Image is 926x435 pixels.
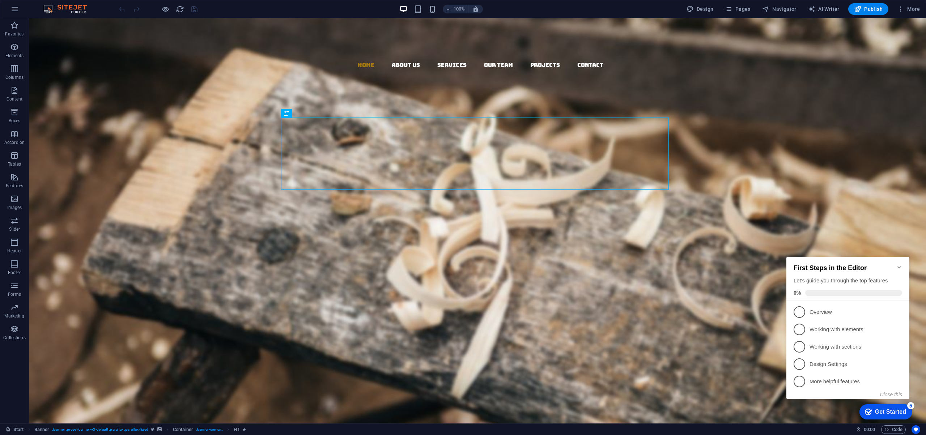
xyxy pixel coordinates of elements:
p: Marketing [4,313,24,319]
span: . banner .preset-banner-v3-default .parallax .parallax-fixed [52,425,148,434]
a: Click to cancel selection. Double-click to open Pages [6,425,24,434]
li: Working with sections [3,91,126,109]
span: Code [884,425,902,434]
span: : [869,427,870,432]
p: Header [7,248,22,254]
p: Content [7,96,22,102]
span: 0% [10,43,22,49]
p: Working with elements [26,79,113,87]
p: Design Settings [26,114,113,121]
button: Code [881,425,906,434]
button: Publish [848,3,888,15]
p: Accordion [4,140,25,145]
h2: First Steps in the Editor [10,18,119,25]
p: Images [7,205,22,210]
span: 00 00 [864,425,875,434]
button: Click here to leave preview mode and continue editing [161,5,170,13]
i: This element is a customizable preset [151,427,154,431]
span: Navigator [762,5,797,13]
div: 5 [124,155,131,163]
p: Forms [8,291,21,297]
span: Click to select. Double-click to edit [234,425,239,434]
div: Let's guide you through the top features [10,30,119,38]
div: Get Started [92,162,123,169]
button: Pages [722,3,753,15]
p: Working with sections [26,97,113,104]
button: reload [175,5,184,13]
li: Working with elements [3,74,126,91]
p: Features [6,183,23,189]
div: Get Started 5 items remaining, 0% complete [76,158,129,173]
button: Navigator [759,3,799,15]
p: Footer [8,270,21,276]
button: Close this [97,145,119,151]
span: Publish [854,5,883,13]
i: On resize automatically adjust zoom level to fit chosen device. [472,6,479,12]
span: Click to select. Double-click to edit [173,425,193,434]
li: Overview [3,57,126,74]
button: AI Writer [805,3,842,15]
h6: 100% [454,5,465,13]
i: Element contains an animation [243,427,246,431]
button: Usercentrics [912,425,920,434]
span: Click to select. Double-click to edit [34,425,50,434]
p: Overview [26,62,113,69]
p: Tables [8,161,21,167]
button: 100% [443,5,468,13]
button: Design [684,3,717,15]
li: More helpful features [3,126,126,144]
span: Design [687,5,714,13]
p: Columns [5,74,24,80]
nav: breadcrumb [34,425,246,434]
span: . banner-content [196,425,222,434]
i: This element contains a background [157,427,162,431]
p: Collections [3,335,25,341]
p: Boxes [9,118,21,124]
i: Reload page [176,5,184,13]
p: Elements [5,53,24,59]
p: Favorites [5,31,24,37]
span: More [897,5,920,13]
p: Slider [9,226,20,232]
button: More [894,3,923,15]
h6: Session time [856,425,875,434]
span: Pages [725,5,750,13]
li: Design Settings [3,109,126,126]
span: AI Writer [808,5,840,13]
img: Editor Logo [42,5,96,13]
div: Minimize checklist [113,18,119,24]
div: Design (Ctrl+Alt+Y) [684,3,717,15]
p: More helpful features [26,131,113,139]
